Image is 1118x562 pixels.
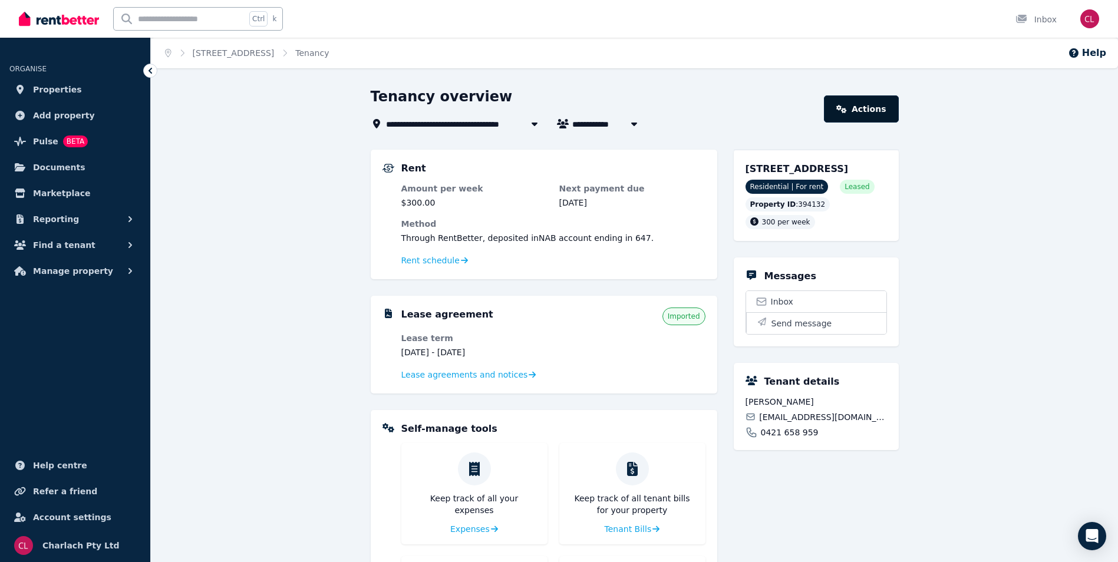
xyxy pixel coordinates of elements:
[151,38,343,68] nav: Breadcrumb
[295,47,329,59] span: Tenancy
[401,254,460,266] span: Rent schedule
[33,186,90,200] span: Marketplace
[450,523,498,535] a: Expenses
[371,87,513,106] h1: Tenancy overview
[845,182,869,191] span: Leased
[401,346,548,358] dd: [DATE] - [DATE]
[1015,14,1057,25] div: Inbox
[33,238,95,252] span: Find a tenant
[19,10,99,28] img: RentBetter
[401,369,528,381] span: Lease agreements and notices
[450,523,490,535] span: Expenses
[746,180,829,194] span: Residential | For rent
[42,538,120,553] span: Charlach Pty Ltd
[401,197,548,209] dd: $300.00
[759,411,886,423] span: [EMAIL_ADDRESS][DOMAIN_NAME]
[559,197,705,209] dd: [DATE]
[401,183,548,194] dt: Amount per week
[249,11,268,27] span: Ctrl
[764,269,816,283] h5: Messages
[63,135,88,147] span: BETA
[401,332,548,344] dt: Lease term
[746,291,886,312] a: Inbox
[9,480,141,503] a: Refer a friend
[746,312,886,334] button: Send message
[762,218,810,226] span: 300 per week
[401,422,497,436] h5: Self-manage tools
[771,318,832,329] span: Send message
[401,218,705,230] dt: Method
[14,536,33,555] img: Charlach Pty Ltd
[401,369,536,381] a: Lease agreements and notices
[33,264,113,278] span: Manage property
[9,505,141,529] a: Account settings
[9,65,47,73] span: ORGANISE
[9,156,141,179] a: Documents
[9,233,141,257] button: Find a tenant
[750,200,796,209] span: Property ID
[746,197,830,211] div: : 394132
[1080,9,1099,28] img: Charlach Pty Ltd
[33,108,95,123] span: Add property
[411,492,538,516] p: Keep track of all your expenses
[746,396,887,408] span: [PERSON_NAME]
[401,254,469,266] a: Rent schedule
[401,233,654,243] span: Through RentBetter , deposited in NAB account ending in 647 .
[824,95,898,123] a: Actions
[9,78,141,101] a: Properties
[771,296,793,308] span: Inbox
[33,212,79,226] span: Reporting
[33,458,87,472] span: Help centre
[33,484,97,498] span: Refer a friend
[1078,522,1106,550] div: Open Intercom Messenger
[193,48,275,58] a: [STREET_ADDRESS]
[272,14,276,24] span: k
[9,104,141,127] a: Add property
[1068,46,1106,60] button: Help
[33,510,111,524] span: Account settings
[9,454,141,477] a: Help centre
[764,375,840,389] h5: Tenant details
[33,160,85,174] span: Documents
[9,130,141,153] a: PulseBETA
[401,161,426,176] h5: Rent
[33,82,82,97] span: Properties
[668,312,700,321] span: Imported
[9,207,141,231] button: Reporting
[569,492,696,516] p: Keep track of all tenant bills for your property
[761,427,819,438] span: 0421 658 959
[33,134,58,148] span: Pulse
[9,181,141,205] a: Marketplace
[746,163,849,174] span: [STREET_ADDRESS]
[605,523,652,535] span: Tenant Bills
[9,259,141,283] button: Manage property
[401,308,493,322] h5: Lease agreement
[559,183,705,194] dt: Next payment due
[605,523,660,535] a: Tenant Bills
[382,164,394,173] img: Rental Payments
